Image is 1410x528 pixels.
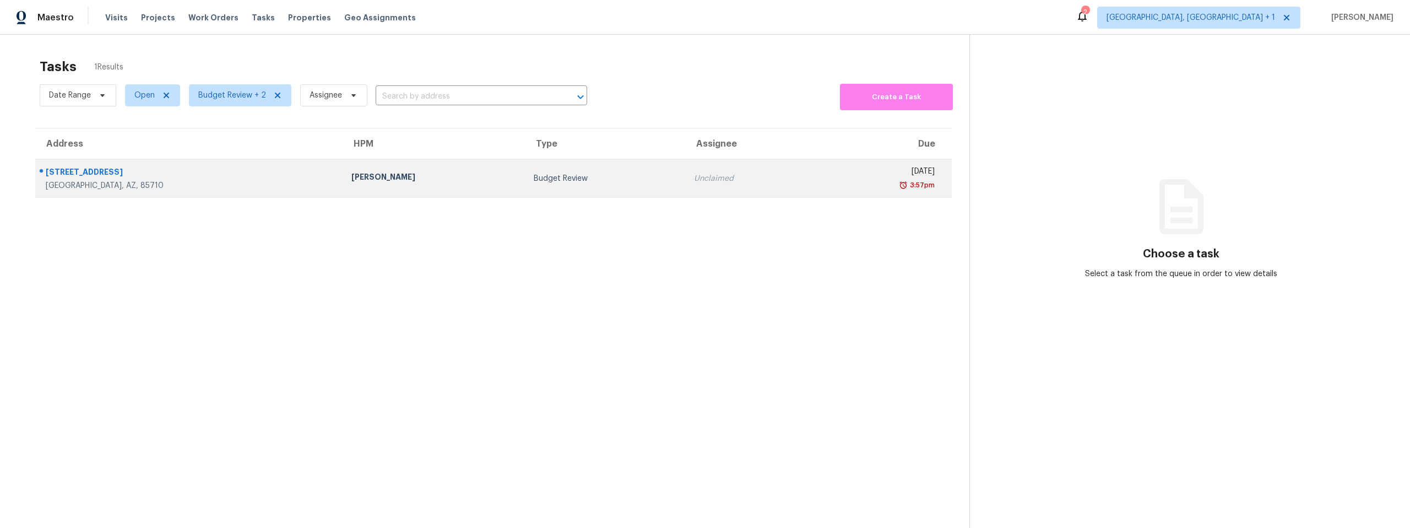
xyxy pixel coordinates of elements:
th: Due [814,128,952,159]
div: [DATE] [822,166,935,180]
span: Projects [141,12,175,23]
h3: Choose a task [1143,249,1219,260]
div: [GEOGRAPHIC_DATA], AZ, 85710 [46,180,334,191]
span: Assignee [310,90,342,101]
div: [PERSON_NAME] [351,171,516,185]
h2: Tasks [40,61,77,72]
span: Geo Assignments [344,12,416,23]
button: Create a Task [840,84,953,110]
span: Visits [105,12,128,23]
th: Address [35,128,343,159]
span: Properties [288,12,331,23]
th: HPM [343,128,525,159]
span: Open [134,90,155,101]
div: Unclaimed [694,173,805,184]
th: Type [525,128,685,159]
div: Budget Review [534,173,676,184]
input: Search by address [376,88,556,105]
span: 1 Results [94,62,123,73]
span: Date Range [49,90,91,101]
th: Assignee [685,128,814,159]
span: Budget Review + 2 [198,90,266,101]
div: [STREET_ADDRESS] [46,166,334,180]
img: Overdue Alarm Icon [899,180,908,191]
div: Select a task from the queue in order to view details [1076,268,1287,279]
div: 2 [1081,7,1089,18]
span: Work Orders [188,12,238,23]
span: [PERSON_NAME] [1327,12,1393,23]
span: Create a Task [845,91,947,104]
span: Tasks [252,14,275,21]
div: 3:57pm [908,180,935,191]
span: Maestro [37,12,74,23]
span: [GEOGRAPHIC_DATA], [GEOGRAPHIC_DATA] + 1 [1107,12,1275,23]
button: Open [573,89,588,105]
